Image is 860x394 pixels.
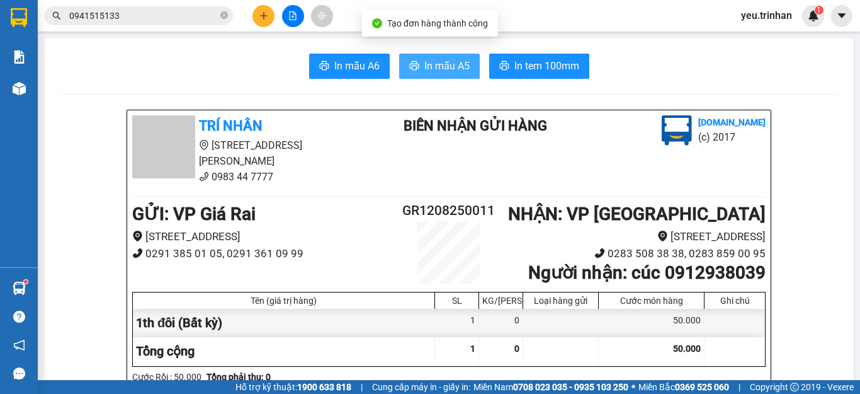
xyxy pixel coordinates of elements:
button: caret-down [830,5,852,27]
span: close-circle [220,11,228,19]
span: ⚪️ [631,385,635,390]
span: | [361,380,363,394]
span: In mẫu A5 [424,58,470,74]
span: environment [657,231,668,241]
span: yeu.trinhan [731,8,802,23]
button: printerIn tem 100mm [489,54,589,79]
b: Người nhận : cúc 0912938039 [528,262,766,283]
li: [STREET_ADDRESS][PERSON_NAME] [132,137,366,169]
b: BIÊN NHẬN GỬI HÀNG [404,118,547,134]
img: icon-new-feature [808,10,819,21]
span: Tổng cộng [136,344,195,359]
span: copyright [790,383,799,391]
li: 0283 508 38 38, 0283 859 00 95 [502,245,766,262]
img: warehouse-icon [13,82,26,95]
input: Tìm tên, số ĐT hoặc mã đơn [69,9,218,23]
span: environment [132,231,143,241]
span: caret-down [836,10,847,21]
span: 1 [470,344,475,354]
span: Tạo đơn hàng thành công [387,18,488,28]
li: 0291 385 01 05, 0291 361 09 99 [132,245,396,262]
div: SL [438,296,475,306]
strong: 0369 525 060 [675,382,729,392]
div: Loại hàng gửi [526,296,595,306]
sup: 1 [815,6,823,14]
span: printer [409,61,419,72]
li: 0983 44 7777 [6,59,240,75]
b: Tổng phải thu: 0 [207,372,271,382]
img: logo-vxr [11,8,27,27]
span: printer [319,61,329,72]
button: printerIn mẫu A5 [399,54,480,79]
div: Cước món hàng [602,296,701,306]
span: plus [259,11,268,20]
span: Hỗ trợ kỹ thuật: [235,380,351,394]
div: 1th đôi (Bất kỳ) [133,309,435,337]
span: 50.000 [673,344,701,354]
span: 1 [817,6,821,14]
div: 50.000 [599,309,704,337]
span: search [52,11,61,20]
li: (c) 2017 [698,129,766,145]
span: aim [317,11,326,20]
button: file-add [282,5,304,27]
h2: GR1208250011 [396,200,502,221]
div: KG/[PERSON_NAME] [482,296,519,306]
li: [STREET_ADDRESS][PERSON_NAME] [6,28,240,59]
li: [STREET_ADDRESS] [132,228,396,245]
span: phone [594,248,605,258]
span: In mẫu A6 [334,58,380,74]
b: TRÍ NHÂN [199,118,263,134]
b: GỬI : VP Giá Rai [6,94,129,115]
div: Cước Rồi : 50.000 [132,370,201,384]
b: NHẬN : VP [GEOGRAPHIC_DATA] [508,204,766,224]
div: 0 [479,309,523,337]
li: [STREET_ADDRESS] [502,228,766,245]
strong: 0708 023 035 - 0935 103 250 [513,382,628,392]
span: 0 [514,344,519,354]
span: environment [199,140,209,150]
div: 1 [435,309,479,337]
button: printerIn mẫu A6 [309,54,390,79]
span: Miền Nam [473,380,628,394]
span: phone [132,248,143,258]
span: Miền Bắc [638,380,729,394]
span: close-circle [220,10,228,22]
li: 0983 44 7777 [132,169,366,185]
span: file-add [288,11,297,20]
strong: 1900 633 818 [297,382,351,392]
span: notification [13,339,25,351]
span: environment [72,30,82,40]
b: [DOMAIN_NAME] [698,117,766,127]
img: solution-icon [13,50,26,64]
b: GỬI : VP Giá Rai [132,204,256,224]
span: In tem 100mm [514,58,579,74]
div: Ghi chú [708,296,762,306]
span: | [738,380,740,394]
b: TRÍ NHÂN [72,8,136,24]
sup: 1 [24,280,28,284]
span: message [13,368,25,380]
span: check-circle [372,18,382,28]
span: question-circle [13,311,25,323]
button: plus [252,5,274,27]
span: printer [499,61,509,72]
button: aim [311,5,333,27]
img: warehouse-icon [13,282,26,295]
span: phone [199,171,209,182]
span: phone [72,62,82,72]
img: logo.jpg [662,115,692,146]
div: Tên (giá trị hàng) [136,296,431,306]
span: Cung cấp máy in - giấy in: [372,380,470,394]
